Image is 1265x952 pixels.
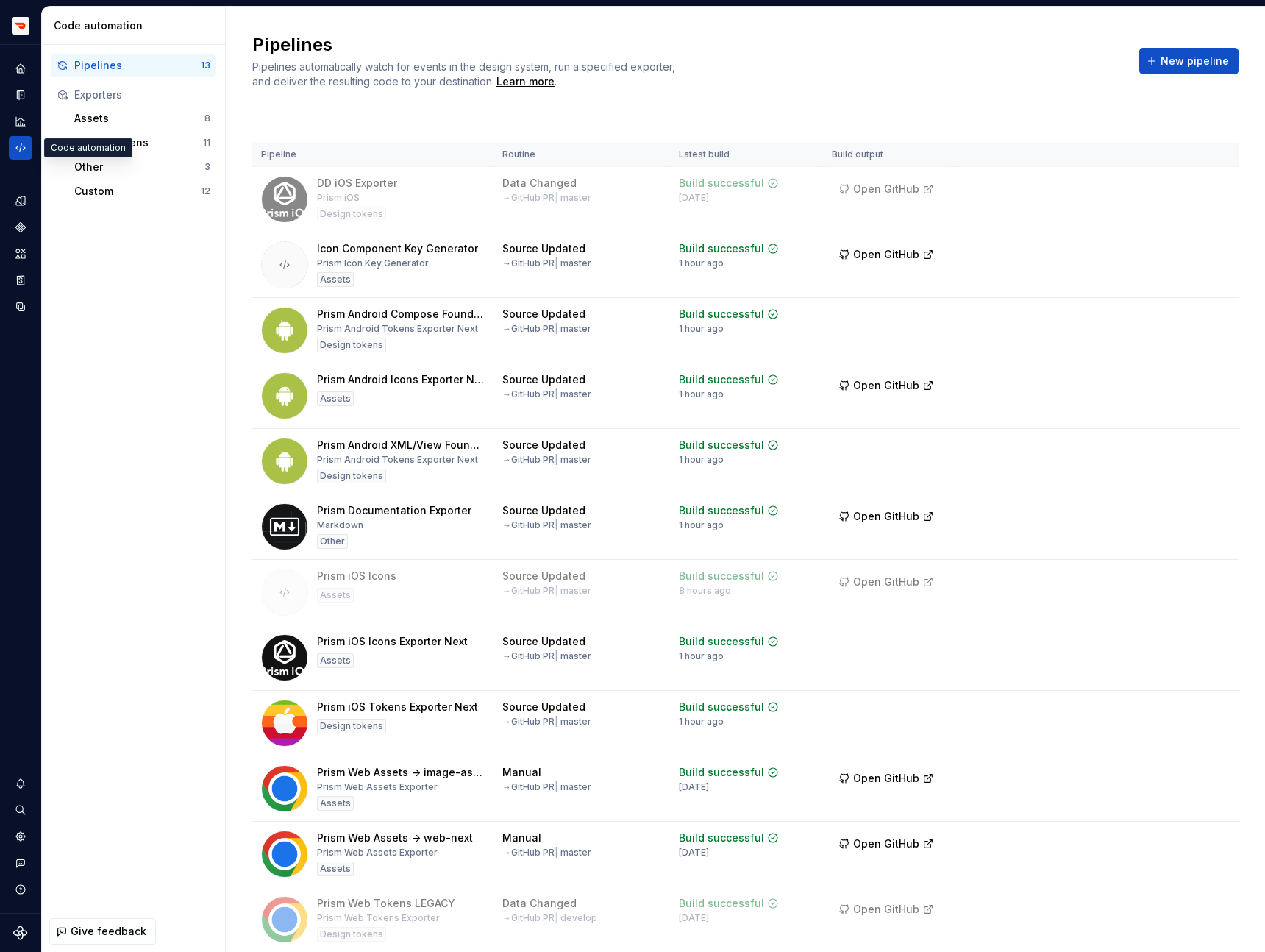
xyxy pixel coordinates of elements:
[679,716,724,728] div: 1 hour ago
[49,918,156,945] button: Give feedback
[317,569,396,583] div: Prism iOS Icons
[853,509,919,524] span: Open GitHub
[679,176,764,191] div: Build successful
[502,176,577,191] div: Data Changed
[832,839,941,852] a: Open GitHub
[317,454,478,466] div: Prism Android Tokens Exporter Next
[679,634,764,649] div: Build successful
[68,180,216,203] button: Custom12
[317,519,363,531] div: Markdown
[832,176,941,202] button: Open GitHub
[679,700,764,714] div: Build successful
[555,781,558,792] span: |
[832,381,941,394] a: Open GitHub
[317,192,360,204] div: Prism iOS
[679,438,764,452] div: Build successful
[502,700,585,714] div: Source Updated
[317,534,348,549] div: Other
[555,847,558,858] span: |
[502,307,585,322] div: Source Updated
[9,83,32,107] a: Documentation
[9,110,32,133] div: Analytics
[555,323,558,334] span: |
[317,391,354,406] div: Assets
[555,585,558,596] span: |
[9,269,32,292] a: Storybook stories
[71,924,146,939] span: Give feedback
[317,438,485,452] div: Prism Android XML/View Foundations
[51,54,216,77] button: Pipelines13
[502,650,591,662] div: → GitHub PR master
[832,372,941,399] button: Open GitHub
[252,143,493,167] th: Pipeline
[1161,54,1229,68] span: New pipeline
[74,88,210,102] div: Exporters
[832,774,941,786] a: Open GitHub
[74,160,204,174] div: Other
[317,372,485,387] div: Prism Android Icons Exporter Next
[74,58,201,73] div: Pipelines
[502,634,585,649] div: Source Updated
[679,192,709,204] div: [DATE]
[832,512,941,525] a: Open GitHub
[679,519,724,531] div: 1 hour ago
[823,143,952,167] th: Build output
[9,798,32,822] button: Search ⌘K
[679,372,764,387] div: Build successful
[74,111,204,126] div: Assets
[317,847,438,859] div: Prism Web Assets Exporter
[9,57,32,80] div: Home
[679,781,709,793] div: [DATE]
[679,650,724,662] div: 1 hour ago
[679,896,764,911] div: Build successful
[555,519,558,530] span: |
[68,131,216,154] button: Design tokens11
[679,569,764,583] div: Build successful
[853,575,919,589] span: Open GitHub
[317,831,473,845] div: Prism Web Assets -> web-next
[853,836,919,851] span: Open GitHub
[9,772,32,795] button: Notifications
[201,60,210,71] div: 13
[68,107,216,130] a: Assets8
[9,216,32,239] div: Components
[832,831,941,857] button: Open GitHub
[502,323,591,335] div: → GitHub PR master
[670,143,823,167] th: Latest build
[853,771,919,786] span: Open GitHub
[555,650,558,661] span: |
[317,323,478,335] div: Prism Android Tokens Exporter Next
[555,912,558,923] span: |
[317,207,386,221] div: Design tokens
[317,588,354,603] div: Assets
[1139,48,1239,74] button: New pipeline
[317,503,471,518] div: Prism Documentation Exporter
[317,927,386,942] div: Design tokens
[502,847,591,859] div: → GitHub PR master
[832,241,941,268] button: Open GitHub
[679,847,709,859] div: [DATE]
[502,519,591,531] div: → GitHub PR master
[832,503,941,530] button: Open GitHub
[679,307,764,322] div: Build successful
[74,184,201,199] div: Custom
[317,176,397,191] div: DD iOS Exporter
[502,192,591,204] div: → GitHub PR master
[9,295,32,319] a: Data sources
[9,825,32,848] div: Settings
[9,851,32,875] button: Contact support
[832,569,941,595] button: Open GitHub
[317,338,386,352] div: Design tokens
[317,719,386,733] div: Design tokens
[317,469,386,483] div: Design tokens
[832,185,941,197] a: Open GitHub
[502,454,591,466] div: → GitHub PR master
[502,257,591,269] div: → GitHub PR master
[204,161,210,173] div: 3
[317,862,354,876] div: Assets
[203,137,210,149] div: 11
